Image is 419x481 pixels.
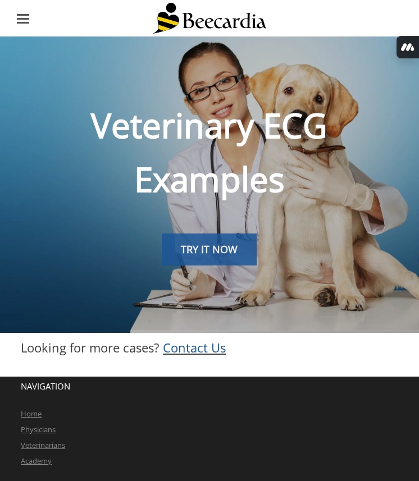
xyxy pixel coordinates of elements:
span: Veterinary ECG Examples [91,102,327,202]
span: TRY IT NOW [181,242,238,256]
a: Physicians [21,424,56,434]
a: TRY IT NOW [162,233,257,266]
img: Beecardia [153,3,267,34]
a: Contact Us [163,339,226,356]
a: Academy [21,456,52,466]
span: NAVIGATION [21,381,70,392]
span: Looking for more cases? [21,339,160,356]
a: Veterinarians [21,440,65,450]
a: Home [21,409,42,419]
